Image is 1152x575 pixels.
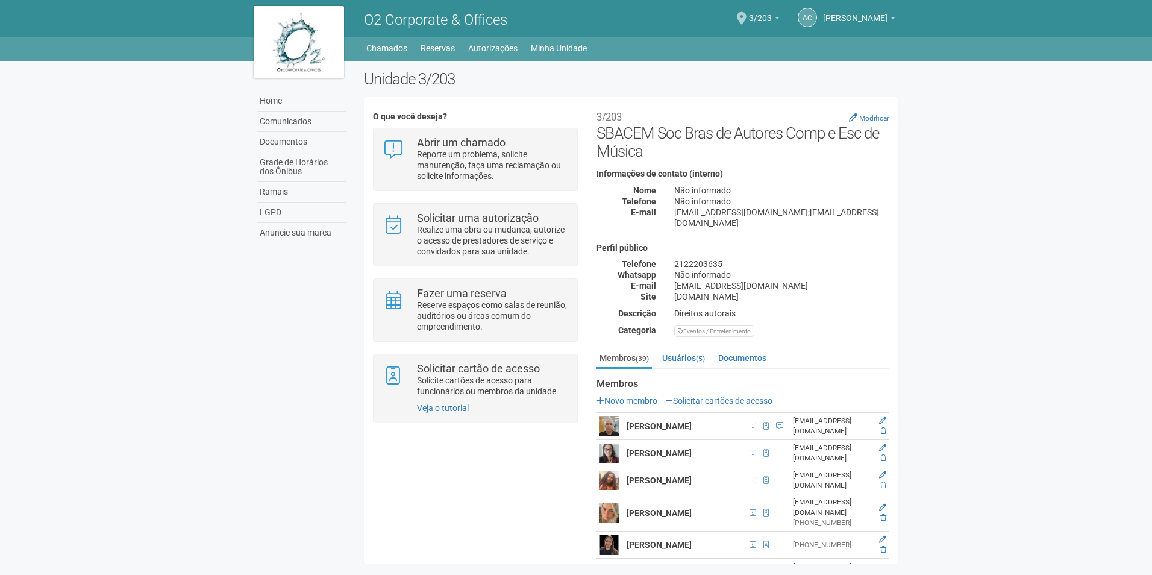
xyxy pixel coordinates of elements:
[596,349,652,369] a: Membros(39)
[421,40,455,57] a: Reservas
[417,375,568,397] p: Solicite cartões de acesso para funcionários ou membros da unidade.
[665,291,898,302] div: [DOMAIN_NAME]
[879,503,886,512] a: Editar membro
[417,212,539,224] strong: Solicitar uma autorização
[366,40,407,57] a: Chamados
[793,443,871,463] div: [EMAIL_ADDRESS][DOMAIN_NAME]
[631,207,656,217] strong: E-mail
[257,182,346,203] a: Ramais
[596,396,657,406] a: Novo membro
[417,224,568,257] p: Realize uma obra ou mudança, autorize o acesso de prestadores de serviço e convidados para sua un...
[880,481,886,489] a: Excluir membro
[665,280,898,291] div: [EMAIL_ADDRESS][DOMAIN_NAME]
[665,259,898,269] div: 2122203635
[383,213,568,257] a: Solicitar uma autorização Realize uma obra ou mudança, autorize o acesso de prestadores de serviç...
[793,470,871,491] div: [EMAIL_ADDRESS][DOMAIN_NAME]
[383,288,568,332] a: Fazer uma reserva Reserve espaços como salas de reunião, auditórios ou áreas comum do empreendime...
[618,270,656,280] strong: Whatsapp
[257,223,346,243] a: Anuncie sua marca
[257,112,346,132] a: Comunicados
[665,196,898,207] div: Não informado
[257,91,346,112] a: Home
[627,508,692,518] strong: [PERSON_NAME]
[468,40,518,57] a: Autorizações
[665,396,772,406] a: Solicitar cartões de acesso
[793,518,871,528] div: [PHONE_NUMBER]
[793,416,871,436] div: [EMAIL_ADDRESS][DOMAIN_NAME]
[849,113,889,122] a: Modificar
[665,185,898,196] div: Não informado
[823,15,895,25] a: [PERSON_NAME]
[749,2,772,23] span: 3/203
[793,540,871,550] div: [PHONE_NUMBER]
[599,471,619,490] img: user.png
[627,421,692,431] strong: [PERSON_NAME]
[373,112,577,121] h4: O que você deseja?
[880,454,886,462] a: Excluir membro
[417,300,568,332] p: Reserve espaços como salas de reunião, auditórios ou áreas comum do empreendimento.
[417,362,540,375] strong: Solicitar cartão de acesso
[859,114,889,122] small: Modificar
[798,8,817,27] a: AC
[636,354,649,363] small: (39)
[880,545,886,554] a: Excluir membro
[599,416,619,436] img: user.png
[257,132,346,152] a: Documentos
[257,152,346,182] a: Grade de Horários dos Ônibus
[879,471,886,479] a: Editar membro
[254,6,344,78] img: logo.jpg
[531,40,587,57] a: Minha Unidade
[627,448,692,458] strong: [PERSON_NAME]
[674,325,754,337] div: Eventos / Entretenimento
[627,476,692,485] strong: [PERSON_NAME]
[715,349,769,367] a: Documentos
[879,444,886,452] a: Editar membro
[879,535,886,544] a: Editar membro
[622,259,656,269] strong: Telefone
[364,70,898,88] h2: Unidade 3/203
[880,427,886,435] a: Excluir membro
[599,503,619,523] img: user.png
[640,292,656,301] strong: Site
[417,287,507,300] strong: Fazer uma reserva
[417,136,506,149] strong: Abrir um chamado
[665,207,898,228] div: [EMAIL_ADDRESS][DOMAIN_NAME];[EMAIL_ADDRESS][DOMAIN_NAME]
[596,169,889,178] h4: Informações de contato (interno)
[618,309,656,318] strong: Descrição
[599,535,619,555] img: user.png
[599,444,619,463] img: user.png
[823,2,887,23] span: Amanda Cristina Sampaio Almeida
[879,416,886,425] a: Editar membro
[665,308,898,319] div: Direitos autorais
[631,281,656,291] strong: E-mail
[665,269,898,280] div: Não informado
[257,203,346,223] a: LGPD
[417,149,568,181] p: Reporte um problema, solicite manutenção, faça uma reclamação ou solicite informações.
[659,349,708,367] a: Usuários(5)
[383,363,568,397] a: Solicitar cartão de acesso Solicite cartões de acesso para funcionários ou membros da unidade.
[383,137,568,181] a: Abrir um chamado Reporte um problema, solicite manutenção, faça uma reclamação ou solicite inform...
[596,244,889,253] h4: Perfil público
[596,379,889,389] strong: Membros
[880,514,886,522] a: Excluir membro
[596,106,889,160] h2: SBACEM Soc Bras de Autores Comp e Esc de Música
[749,15,780,25] a: 3/203
[596,111,622,123] small: 3/203
[618,325,656,335] strong: Categoria
[696,354,705,363] small: (5)
[627,540,692,550] strong: [PERSON_NAME]
[622,196,656,206] strong: Telefone
[633,186,656,195] strong: Nome
[364,11,507,28] span: O2 Corporate & Offices
[417,403,469,413] a: Veja o tutorial
[793,497,871,518] div: [EMAIL_ADDRESS][DOMAIN_NAME]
